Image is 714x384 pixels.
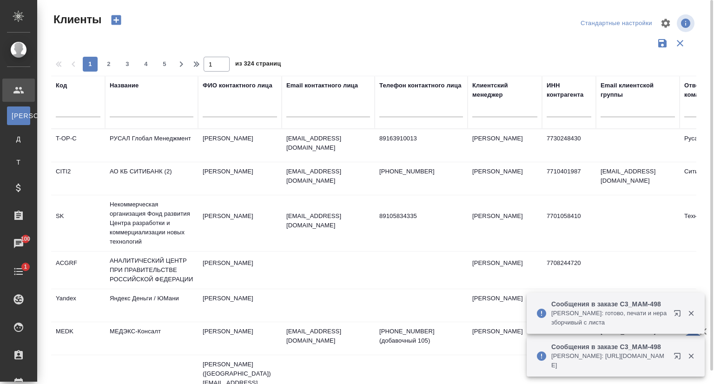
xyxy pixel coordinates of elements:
span: 2 [101,60,116,69]
button: Создать [105,12,127,28]
p: [PHONE_NUMBER] [379,167,463,176]
td: АНАЛИТИЧЕСКИЙ ЦЕНТР ПРИ ПРАВИТЕЛЬСТВЕ РОССИЙСКОЙ ФЕДЕРАЦИИ [105,252,198,289]
span: Настроить таблицу [654,12,677,34]
td: [PERSON_NAME] [198,162,282,195]
a: 100 [2,232,35,255]
td: [PERSON_NAME] [468,322,542,355]
div: Email контактного лица [286,81,358,90]
div: Название [110,81,139,90]
td: CITI2 [51,162,105,195]
td: Yandex [51,289,105,322]
td: [PERSON_NAME] [468,207,542,239]
p: [EMAIL_ADDRESS][DOMAIN_NAME] [286,167,370,185]
td: Яндекс Деньги / ЮМани [105,289,198,322]
span: 100 [15,234,36,244]
div: ФИО контактного лица [203,81,272,90]
td: MEDK [51,322,105,355]
td: [EMAIL_ADDRESS][DOMAIN_NAME] [596,289,680,322]
button: Закрыть [681,309,701,318]
a: 1 [2,260,35,283]
td: [PERSON_NAME] [198,254,282,286]
a: Т [7,153,30,172]
td: Некоммерческая организация Фонд развития Центра разработки и коммерциализации новых технологий [105,195,198,251]
a: Д [7,130,30,148]
span: 1 [18,262,33,271]
button: Закрыть [681,352,701,360]
span: 5 [157,60,172,69]
p: Сообщения в заказе C3_MAM-498 [551,299,668,309]
button: 2 [101,57,116,72]
button: 5 [157,57,172,72]
td: ACGRF [51,254,105,286]
td: РУСАЛ Глобал Менеджмент [105,129,198,162]
button: 3 [120,57,135,72]
span: Т [12,158,26,167]
td: 7708244720 [542,254,596,286]
td: АО КБ СИТИБАНК (2) [105,162,198,195]
div: split button [578,16,654,31]
td: SK [51,207,105,239]
div: Телефон контактного лица [379,81,462,90]
p: [EMAIL_ADDRESS][DOMAIN_NAME] [286,212,370,230]
div: ИНН контрагента [547,81,591,99]
button: Открыть в новой вкладке [668,347,690,369]
td: [PERSON_NAME] [468,289,542,322]
span: 4 [139,60,153,69]
td: 7710401987 [542,162,596,195]
td: [PERSON_NAME] [468,129,542,162]
div: Клиентский менеджер [472,81,537,99]
td: МЕДЭКС-Консалт [105,322,198,355]
button: Сохранить фильтры [654,34,671,52]
span: 3 [120,60,135,69]
p: [PHONE_NUMBER] (добавочный 105) [379,327,463,345]
p: [PERSON_NAME]: готово, печати и неразборчивый с листа [551,309,668,327]
p: 89105834335 [379,212,463,221]
span: [PERSON_NAME] [12,111,26,120]
td: [PERSON_NAME] [198,207,282,239]
td: T-OP-C [51,129,105,162]
span: из 324 страниц [235,58,281,72]
td: [PERSON_NAME] [198,289,282,322]
td: 7701058410 [542,207,596,239]
div: Email клиентской группы [601,81,675,99]
p: 89163910013 [379,134,463,143]
button: 4 [139,57,153,72]
td: 7750005725 [542,289,596,322]
p: [EMAIL_ADDRESS][DOMAIN_NAME] [286,327,370,345]
p: Сообщения в заказе C3_MAM-498 [551,342,668,351]
a: [PERSON_NAME] [7,106,30,125]
td: [PERSON_NAME] [468,162,542,195]
td: 7730248430 [542,129,596,162]
span: Д [12,134,26,144]
p: [EMAIL_ADDRESS][DOMAIN_NAME] [286,134,370,152]
button: Открыть в новой вкладке [668,304,690,326]
p: [PERSON_NAME]: [URL][DOMAIN_NAME] [551,351,668,370]
td: [PERSON_NAME] [198,322,282,355]
span: Посмотреть информацию [677,14,696,32]
div: Код [56,81,67,90]
td: [PERSON_NAME] [198,129,282,162]
td: [PERSON_NAME] [468,254,542,286]
td: [EMAIL_ADDRESS][DOMAIN_NAME] [596,162,680,195]
button: Сбросить фильтры [671,34,689,52]
span: Клиенты [51,12,101,27]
